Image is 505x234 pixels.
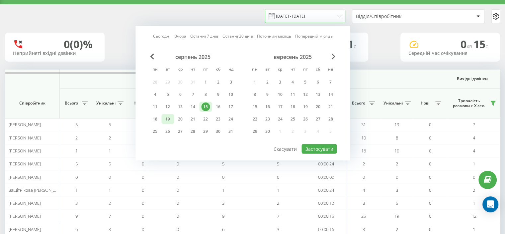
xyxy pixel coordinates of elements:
span: 3 [277,226,279,232]
span: 1 [473,200,475,206]
div: пт 26 вер 2025 р. [299,114,311,124]
div: 25 [151,127,159,136]
div: нд 3 серп 2025 р. [224,77,237,87]
div: чт 11 вер 2025 р. [286,90,299,100]
div: пн 25 серп 2025 р. [149,126,161,136]
div: пн 4 серп 2025 р. [149,90,161,100]
abbr: понеділок [150,65,160,75]
div: 30 [263,127,272,136]
div: Середній час очікування [408,51,492,56]
span: 15 [473,37,488,51]
div: вт 26 серп 2025 р. [161,126,174,136]
span: 19 [394,121,399,127]
span: 3 [363,226,365,232]
span: c [354,43,356,50]
div: 15 [201,103,210,111]
span: 0 [142,174,144,180]
div: сб 27 вер 2025 р. [311,114,324,124]
div: вт 9 вер 2025 р. [261,90,274,100]
span: Тривалість розмови > Х сек. [450,98,488,109]
div: 28 [326,115,335,123]
div: нд 17 серп 2025 р. [224,102,237,112]
abbr: неділя [226,65,236,75]
span: 4 [473,135,475,141]
div: 6 [176,90,185,99]
span: 5 [109,121,111,127]
div: пт 22 серп 2025 р. [199,114,212,124]
span: 2 [363,161,365,167]
div: 4 [151,90,159,99]
div: 17 [276,103,284,111]
span: 8 [363,200,365,206]
div: 26 [301,115,309,123]
div: 21 [326,103,335,111]
div: ср 20 серп 2025 р. [174,114,187,124]
div: пт 5 вер 2025 р. [299,77,311,87]
a: Попередній місяць [295,33,333,39]
span: 0 [142,161,144,167]
div: пн 15 вер 2025 р. [248,102,261,112]
div: 30 [214,127,222,136]
div: 5 [301,78,309,87]
span: 2 [473,187,475,193]
div: сб 6 вер 2025 р. [311,77,324,87]
div: ср 24 вер 2025 р. [274,114,286,124]
abbr: четвер [188,65,198,75]
abbr: вівторок [163,65,173,75]
span: Нові [129,101,146,106]
div: нд 21 вер 2025 р. [324,102,337,112]
div: 18 [288,103,297,111]
span: [PERSON_NAME] [9,135,41,141]
span: 0 [75,174,78,180]
div: сб 30 серп 2025 р. [212,126,224,136]
div: пт 29 серп 2025 р. [199,126,212,136]
div: чт 28 серп 2025 р. [187,126,199,136]
div: нд 14 вер 2025 р. [324,90,337,100]
div: 3 [226,78,235,87]
div: 2 [263,78,272,87]
div: пт 19 вер 2025 р. [299,102,311,112]
span: 10 [361,135,366,141]
div: ср 10 вер 2025 р. [274,90,286,100]
div: пн 8 вер 2025 р. [248,90,261,100]
div: Open Intercom Messenger [482,196,498,212]
span: 31 [361,121,366,127]
div: 11 [288,90,297,99]
span: 10 [394,148,399,154]
span: 6 [75,226,78,232]
td: 00:00:12 [305,197,347,210]
span: 1 [277,187,279,193]
div: 29 [250,127,259,136]
span: 0 [177,174,179,180]
span: 0 [461,37,473,51]
div: 25 [288,115,297,123]
span: [PERSON_NAME] [9,213,41,219]
div: вт 30 вер 2025 р. [261,126,274,136]
span: 4 [473,148,475,154]
span: [PERSON_NAME] [9,148,41,154]
a: Вчора [174,33,186,39]
span: 0 [429,135,431,141]
div: Неприйняті вхідні дзвінки [13,51,97,56]
span: 16 [361,148,366,154]
span: 3 [396,187,398,193]
span: [PERSON_NAME] [9,121,41,127]
span: 1 [75,148,78,154]
span: 0 [429,121,431,127]
span: 5 [277,161,279,167]
span: 19 [394,213,399,219]
span: 1 [473,161,475,167]
div: 18 [151,115,159,123]
span: 0 [429,187,431,193]
div: сб 13 вер 2025 р. [311,90,324,100]
div: сб 9 серп 2025 р. [212,90,224,100]
span: Співробітник [11,101,54,106]
span: 0 [177,213,179,219]
span: 0 [177,226,179,232]
span: 3 [109,226,111,232]
span: 0 [142,200,144,206]
div: чт 7 серп 2025 р. [187,90,199,100]
div: пн 18 серп 2025 р. [149,114,161,124]
button: Застосувати [301,144,337,154]
div: чт 25 вер 2025 р. [286,114,299,124]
